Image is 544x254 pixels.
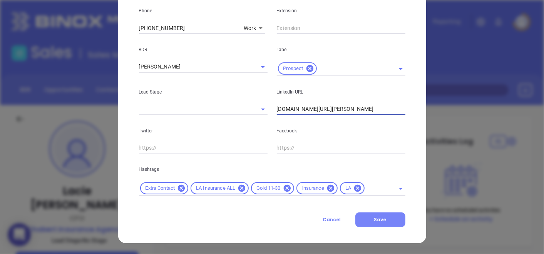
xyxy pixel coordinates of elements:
[139,88,268,96] p: Lead Stage
[277,7,405,15] p: Extension
[244,23,266,34] div: Work
[139,165,405,174] p: Hashtags
[297,185,329,192] span: Insurance
[296,182,338,194] div: Insurance
[277,104,405,115] input: https://
[139,142,268,154] input: https://
[395,63,406,74] button: Open
[140,182,189,194] div: Extra Contact
[252,185,285,192] span: Gold 11-30
[258,104,268,115] button: Open
[277,142,405,154] input: https://
[309,212,355,227] button: Cancel
[251,182,294,194] div: Gold 11-30
[139,45,268,54] p: BDR
[341,185,356,192] span: LA
[191,185,240,192] span: LA Insurance ALL
[277,45,405,54] p: Label
[355,212,405,227] button: Save
[277,127,405,135] p: Facebook
[141,185,180,192] span: Extra Contact
[278,62,317,75] div: Prospect
[277,88,405,96] p: LinkedIn URL
[191,182,249,194] div: LA Insurance ALL
[139,127,268,135] p: Twitter
[258,62,268,72] button: Open
[139,22,241,34] input: Phone
[279,65,308,72] span: Prospect
[374,216,387,223] span: Save
[340,182,365,194] div: LA
[323,216,341,223] span: Cancel
[139,7,268,15] p: Phone
[277,22,405,34] input: Extension
[395,183,406,194] button: Open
